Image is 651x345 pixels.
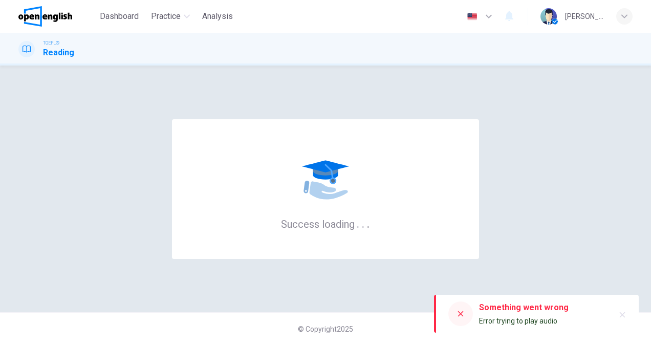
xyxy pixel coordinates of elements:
[198,7,237,26] button: Analysis
[18,6,96,27] a: OpenEnglish logo
[479,317,557,325] span: Error trying to play audio
[43,47,74,59] h1: Reading
[281,217,370,230] h6: Success loading
[147,7,194,26] button: Practice
[466,13,479,20] img: en
[479,301,569,314] div: Something went wrong
[100,10,139,23] span: Dashboard
[18,6,72,27] img: OpenEnglish logo
[366,214,370,231] h6: .
[96,7,143,26] button: Dashboard
[361,214,365,231] h6: .
[151,10,181,23] span: Practice
[202,10,233,23] span: Analysis
[356,214,360,231] h6: .
[565,10,604,23] div: [PERSON_NAME]
[298,325,353,333] span: © Copyright 2025
[43,39,59,47] span: TOEFL®
[540,8,557,25] img: Profile picture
